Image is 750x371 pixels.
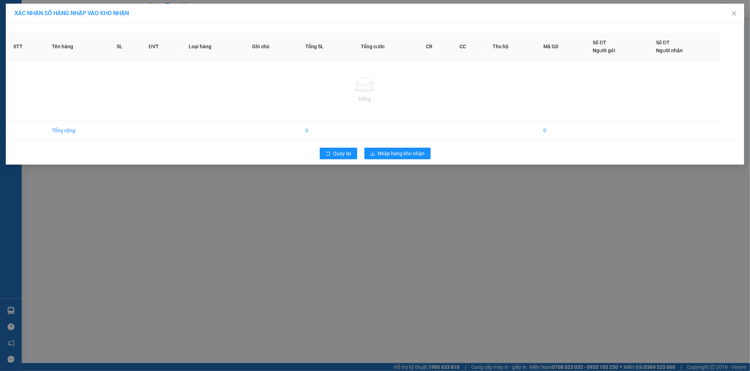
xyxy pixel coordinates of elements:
[246,33,300,61] th: Ghi chú
[538,33,587,61] th: Mã GD
[325,151,331,157] span: rollback
[355,33,420,61] th: Tổng cước
[300,121,355,140] td: 0
[593,40,606,45] span: Số ĐT
[46,121,111,140] td: Tổng cộng
[370,151,375,157] span: download
[183,33,246,61] th: Loại hàng
[14,10,129,17] span: XÁC NHẬN SỐ HÀNG NHẬP VÀO KHO NHẬN
[656,48,683,53] span: Người nhận
[731,10,737,16] span: close
[8,33,46,61] th: STT
[538,121,587,140] td: 0
[364,148,431,159] button: downloadNhập hàng kho nhận
[13,95,715,103] div: Trống
[593,48,615,53] span: Người gửi
[454,33,487,61] th: CC
[320,148,357,159] button: rollbackQuay lại
[143,33,183,61] th: ĐVT
[333,149,351,157] span: Quay lại
[724,4,744,24] button: Close
[487,33,538,61] th: Thu hộ
[656,40,670,45] span: Số ĐT
[420,33,454,61] th: CR
[46,33,111,61] th: Tên hàng
[378,149,425,157] span: Nhập hàng kho nhận
[300,33,355,61] th: Tổng SL
[111,33,143,61] th: SL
